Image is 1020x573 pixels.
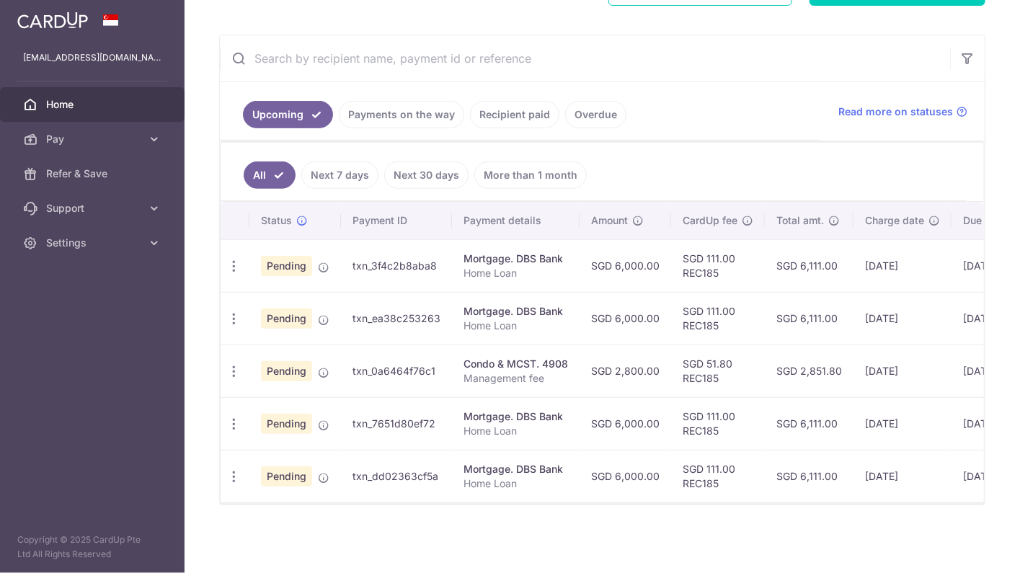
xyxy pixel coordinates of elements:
[853,292,952,345] td: [DATE]
[683,213,737,228] span: CardUp fee
[464,357,568,371] div: Condo & MCST. 4908
[470,101,559,128] a: Recipient paid
[464,424,568,438] p: Home Loan
[244,161,296,189] a: All
[580,292,671,345] td: SGD 6,000.00
[580,345,671,397] td: SGD 2,800.00
[46,201,141,216] span: Support
[765,239,853,292] td: SGD 6,111.00
[37,9,59,23] span: 帮助
[341,202,452,239] th: Payment ID
[464,476,568,491] p: Home Loan
[565,101,626,128] a: Overdue
[341,292,452,345] td: txn_ea38c253263
[341,397,452,450] td: txn_7651d80ef72
[853,397,952,450] td: [DATE]
[261,414,312,434] span: Pending
[46,132,141,146] span: Pay
[464,304,568,319] div: Mortgage. DBS Bank
[452,202,580,239] th: Payment details
[776,213,824,228] span: Total amt.
[765,292,853,345] td: SGD 6,111.00
[464,462,568,476] div: Mortgage. DBS Bank
[838,105,953,119] span: Read more on statuses
[671,450,765,502] td: SGD 111.00 REC185
[261,466,312,487] span: Pending
[261,361,312,381] span: Pending
[46,236,141,250] span: Settings
[261,308,312,329] span: Pending
[865,213,924,228] span: Charge date
[46,97,141,112] span: Home
[671,239,765,292] td: SGD 111.00 REC185
[243,101,333,128] a: Upcoming
[341,345,452,397] td: txn_0a6464f76c1
[853,239,952,292] td: [DATE]
[671,292,765,345] td: SGD 111.00 REC185
[220,35,950,81] input: Search by recipient name, payment id or reference
[301,161,378,189] a: Next 7 days
[765,345,853,397] td: SGD 2,851.80
[464,266,568,280] p: Home Loan
[464,319,568,333] p: Home Loan
[384,161,469,189] a: Next 30 days
[46,166,141,181] span: Refer & Save
[341,450,452,502] td: txn_dd02363cf5a
[464,252,568,266] div: Mortgage. DBS Bank
[838,105,967,119] a: Read more on statuses
[464,409,568,424] div: Mortgage. DBS Bank
[580,239,671,292] td: SGD 6,000.00
[341,239,452,292] td: txn_3f4c2b8aba8
[23,50,161,65] p: [EMAIL_ADDRESS][DOMAIN_NAME]
[671,345,765,397] td: SGD 51.80 REC185
[474,161,587,189] a: More than 1 month
[765,397,853,450] td: SGD 6,111.00
[591,213,628,228] span: Amount
[261,213,292,228] span: Status
[853,450,952,502] td: [DATE]
[853,345,952,397] td: [DATE]
[963,213,1006,228] span: Due date
[580,397,671,450] td: SGD 6,000.00
[339,101,464,128] a: Payments on the way
[671,397,765,450] td: SGD 111.00 REC185
[464,371,568,386] p: Management fee
[765,450,853,502] td: SGD 6,111.00
[17,12,88,29] img: CardUp
[580,450,671,502] td: SGD 6,000.00
[261,256,312,276] span: Pending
